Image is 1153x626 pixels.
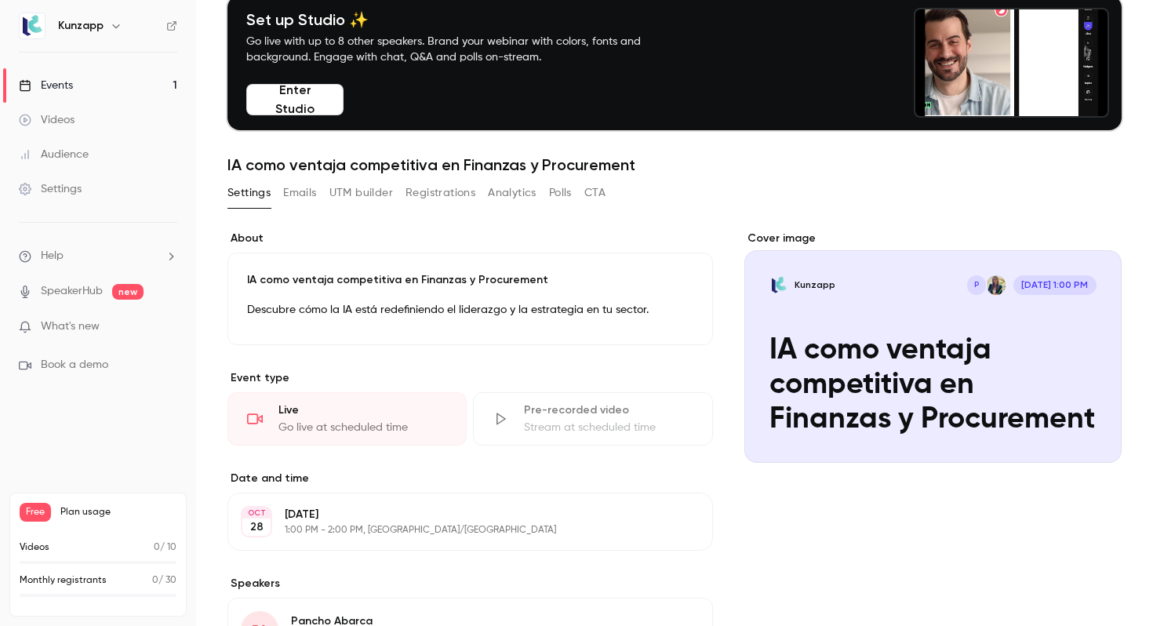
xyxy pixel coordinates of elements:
[250,519,264,535] p: 28
[19,78,73,93] div: Events
[19,147,89,162] div: Audience
[60,506,176,519] span: Plan usage
[41,283,103,300] a: SpeakerHub
[584,180,606,206] button: CTA
[473,392,712,446] div: Pre-recorded videoStream at scheduled time
[227,155,1122,174] h1: IA como ventaja competitiva en Finanzas y Procurement
[20,503,51,522] span: Free
[154,543,160,552] span: 0
[227,231,713,246] label: About
[19,112,75,128] div: Videos
[246,10,678,29] h4: Set up Studio ✨
[247,300,693,319] p: Descubre cómo la IA está redefiniendo el liderazgo y la estrategia en tu sector.
[744,231,1122,246] label: Cover image
[329,180,393,206] button: UTM builder
[406,180,475,206] button: Registrations
[285,507,630,522] p: [DATE]
[278,402,447,418] div: Live
[227,576,713,591] label: Speakers
[152,576,158,585] span: 0
[227,370,713,386] p: Event type
[549,180,572,206] button: Polls
[246,84,344,115] button: Enter Studio
[20,13,45,38] img: Kunzapp
[152,573,176,588] p: / 30
[246,34,678,65] p: Go live with up to 8 other speakers. Brand your webinar with colors, fonts and background. Engage...
[112,284,144,300] span: new
[227,392,467,446] div: LiveGo live at scheduled time
[19,181,82,197] div: Settings
[227,180,271,206] button: Settings
[242,508,271,519] div: OCT
[227,471,713,486] label: Date and time
[488,180,536,206] button: Analytics
[58,18,104,34] h6: Kunzapp
[41,357,108,373] span: Book a demo
[247,272,693,288] p: IA como ventaja competitiva en Finanzas y Procurement
[20,540,49,555] p: Videos
[41,248,64,264] span: Help
[19,248,177,264] li: help-dropdown-opener
[154,540,176,555] p: / 10
[524,402,693,418] div: Pre-recorded video
[20,573,107,588] p: Monthly registrants
[283,180,316,206] button: Emails
[41,318,100,335] span: What's new
[285,524,630,537] p: 1:00 PM - 2:00 PM, [GEOGRAPHIC_DATA]/[GEOGRAPHIC_DATA]
[744,231,1122,463] section: Cover image
[278,420,447,435] div: Go live at scheduled time
[524,420,693,435] div: Stream at scheduled time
